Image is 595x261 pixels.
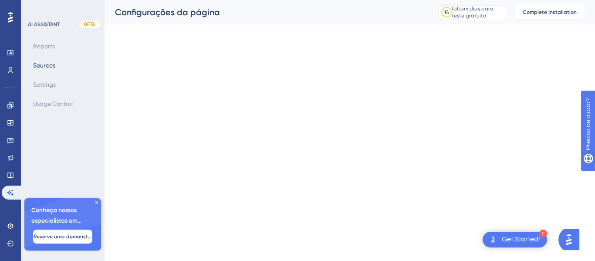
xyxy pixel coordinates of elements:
div: Get Started! [502,235,540,244]
div: Open Get Started! checklist, remaining modules: 2 [483,232,547,247]
div: BETA [79,21,100,28]
font: Configurações da página [115,7,220,17]
div: 2 [539,230,547,237]
button: Complete Installation [515,5,585,19]
button: Reports [28,38,60,54]
font: faltam dias para teste gratuito [452,6,494,19]
font: Conheça nossos especialistas em integração 🎧 [31,207,82,235]
font: Reserve uma demonstração [34,234,103,240]
button: Sources [28,58,61,73]
iframe: Lançador Assistente AI UserGuiding [558,227,585,253]
button: Reserve uma demonstração [33,230,92,244]
span: Complete Installation [523,9,577,16]
img: launcher-image-alternative-text [488,234,498,245]
button: Usage Control [28,96,78,112]
font: 14 [444,9,449,15]
button: Settings [28,77,61,92]
div: AI ASSISTANT [28,21,60,28]
font: Preciso de ajuda? [20,4,73,10]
